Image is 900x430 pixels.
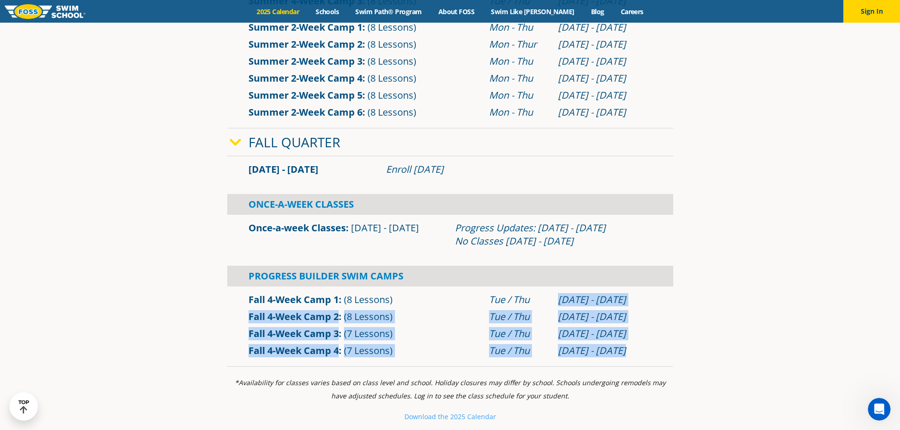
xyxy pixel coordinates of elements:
span: (7 Lessons) [344,344,393,357]
a: Swim Like [PERSON_NAME] [483,7,583,16]
span: (8 Lessons) [368,38,416,51]
div: [DATE] - [DATE] [558,327,652,340]
div: Mon - Thur [489,38,549,51]
span: (8 Lessons) [368,55,416,67]
div: Tue / Thu [489,344,549,357]
span: [DATE] - [DATE] [351,221,419,234]
a: 2025 Calendar [249,7,308,16]
iframe: Intercom live chat [868,398,891,421]
a: Summer 2-Week Camp 1 [249,21,362,34]
span: [DATE] - [DATE] [249,163,318,176]
div: [DATE] - [DATE] [558,293,652,306]
a: Once-a-week Classes [249,221,346,234]
span: (8 Lessons) [368,72,416,84]
div: [DATE] - [DATE] [558,89,652,102]
a: Fall Quarter [249,133,340,151]
span: (7 Lessons) [344,327,393,340]
div: Enroll [DATE] [386,163,652,176]
img: FOSS Swim School Logo [5,4,86,19]
div: Mon - Thu [489,72,549,85]
a: Fall 4-Week Camp 4 [249,344,339,357]
a: Swim Path® Program [347,7,430,16]
div: Tue / Thu [489,293,549,306]
a: Fall 4-Week Camp 1 [249,293,339,306]
div: Mon - Thu [489,89,549,102]
div: [DATE] - [DATE] [558,38,652,51]
a: Summer 2-Week Camp 3 [249,55,362,67]
a: Summer 2-Week Camp 2 [249,38,362,51]
a: Blog [583,7,612,16]
a: Fall 4-Week Camp 2 [249,310,339,323]
div: Tue / Thu [489,310,549,323]
div: Mon - Thu [489,106,549,119]
span: (8 Lessons) [344,310,393,323]
a: Download the 2025 Calendar [404,412,496,421]
a: Fall 4-Week Camp 3 [249,327,339,340]
div: Progress Updates: [DATE] - [DATE] No Classes [DATE] - [DATE] [455,221,652,248]
div: Mon - Thu [489,55,549,68]
a: Careers [612,7,651,16]
div: [DATE] - [DATE] [558,106,652,119]
span: (8 Lessons) [368,89,416,101]
div: Once-A-Week Classes [227,194,673,215]
a: Summer 2-Week Camp 4 [249,72,362,84]
a: About FOSS [430,7,483,16]
div: [DATE] - [DATE] [558,310,652,323]
a: Summer 2-Week Camp 6 [249,106,362,118]
div: Tue / Thu [489,327,549,340]
small: e 2025 Calendar [445,412,496,421]
span: (8 Lessons) [368,106,416,118]
div: Progress Builder Swim Camps [227,266,673,287]
div: [DATE] - [DATE] [558,55,652,68]
a: Schools [308,7,347,16]
small: Download th [404,412,445,421]
span: (8 Lessons) [368,21,416,34]
div: TOP [18,399,29,414]
div: [DATE] - [DATE] [558,72,652,85]
div: [DATE] - [DATE] [558,344,652,357]
span: (8 Lessons) [344,293,393,306]
a: Summer 2-Week Camp 5 [249,89,362,101]
div: [DATE] - [DATE] [558,21,652,34]
i: *Availability for classes varies based on class level and school. Holiday closures may differ by ... [235,378,666,400]
div: Mon - Thu [489,21,549,34]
